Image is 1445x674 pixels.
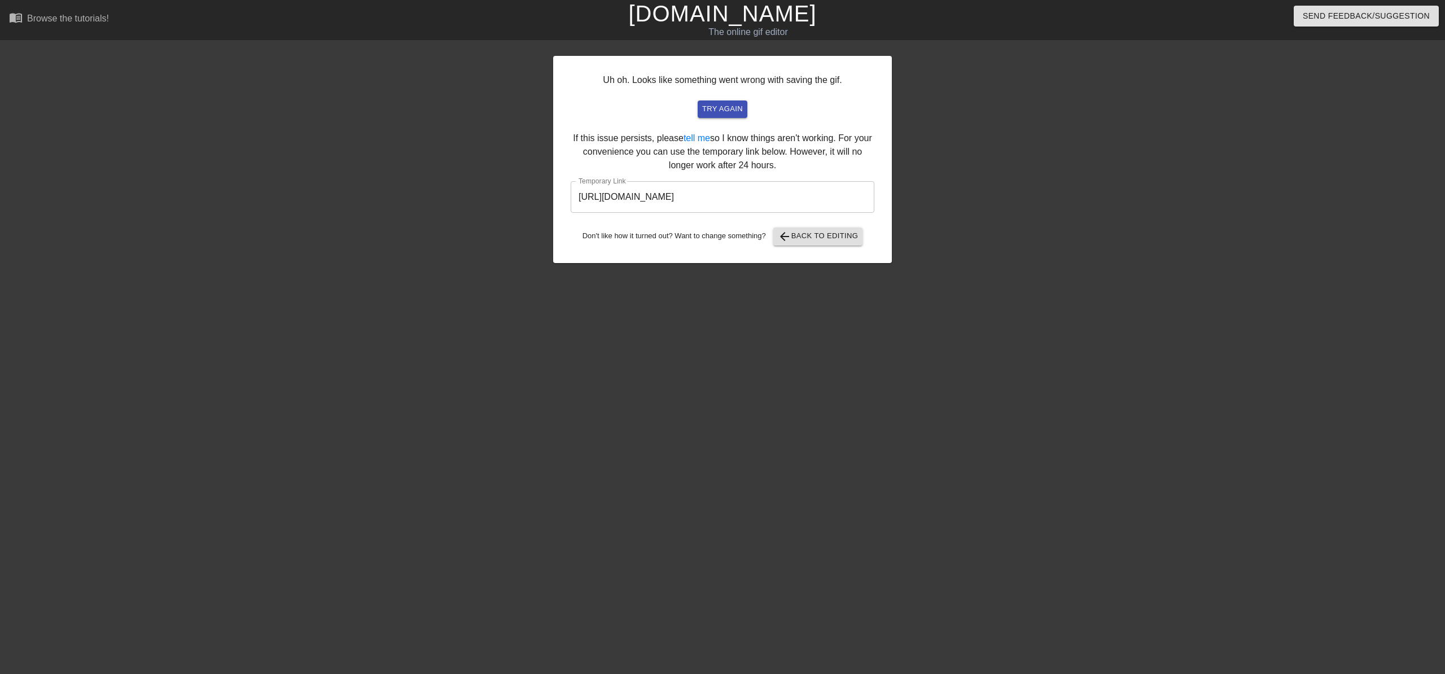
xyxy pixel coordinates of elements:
span: menu_book [9,11,23,24]
div: Uh oh. Looks like something went wrong with saving the gif. If this issue persists, please so I k... [553,56,892,263]
button: Back to Editing [773,227,863,246]
a: [DOMAIN_NAME] [628,1,816,26]
span: try again [702,103,743,116]
div: Don't like how it turned out? Want to change something? [571,227,874,246]
span: Back to Editing [778,230,859,243]
button: try again [698,100,747,118]
input: bare [571,181,874,213]
span: arrow_back [778,230,791,243]
a: tell me [684,133,710,143]
div: The online gif editor [487,25,1009,39]
button: Send Feedback/Suggestion [1294,6,1439,27]
div: Browse the tutorials! [27,14,109,23]
a: Browse the tutorials! [9,11,109,28]
span: Send Feedback/Suggestion [1303,9,1430,23]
